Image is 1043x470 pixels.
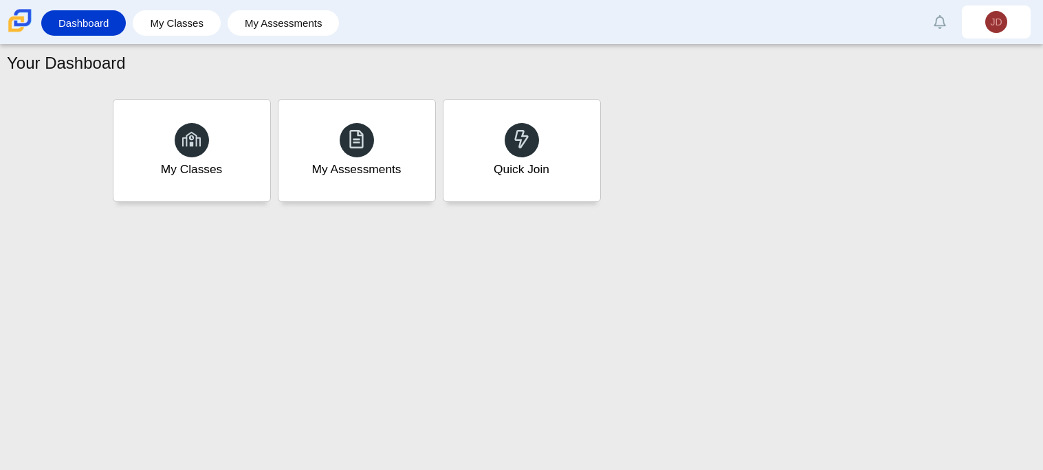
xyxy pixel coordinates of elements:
a: My Assessments [278,99,436,202]
a: My Assessments [234,10,333,36]
a: Dashboard [48,10,119,36]
img: Carmen School of Science & Technology [6,6,34,35]
div: Quick Join [494,161,549,178]
h1: Your Dashboard [7,52,126,75]
a: My Classes [140,10,214,36]
a: JD [962,5,1031,38]
span: JD [990,17,1002,27]
a: Carmen School of Science & Technology [6,25,34,37]
div: My Classes [161,161,223,178]
a: Alerts [925,7,955,37]
a: Quick Join [443,99,601,202]
div: My Assessments [312,161,402,178]
a: My Classes [113,99,271,202]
